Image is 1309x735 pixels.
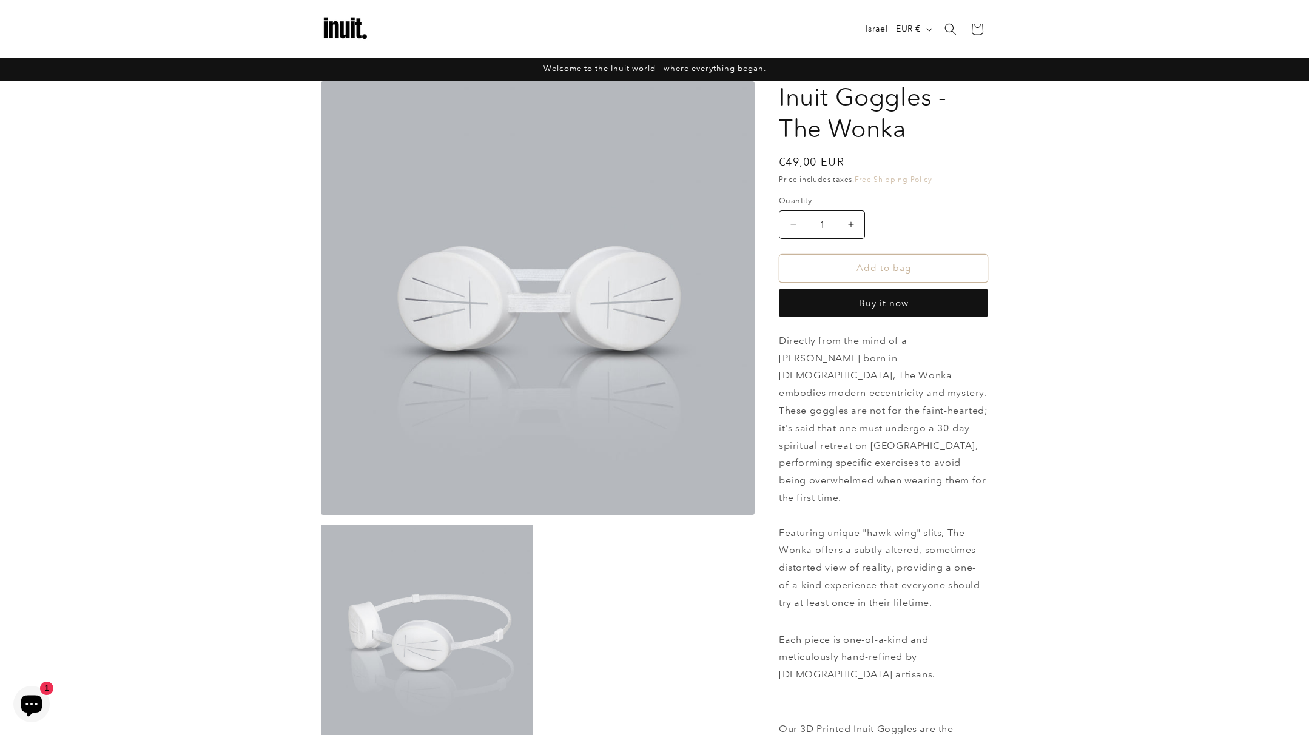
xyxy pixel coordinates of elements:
[10,686,53,725] inbox-online-store-chat: Shopify online store chat
[779,195,988,207] label: Quantity
[779,153,844,170] span: €49,00 EUR
[779,332,988,612] p: Directly from the mind of a [PERSON_NAME] born in [DEMOGRAPHIC_DATA], The Wonka embodies modern e...
[937,16,964,42] summary: Search
[858,18,937,41] button: Israel | EUR €
[321,5,369,53] img: Inuit Logo
[779,173,988,186] div: Price includes taxes.
[866,22,921,35] span: Israel | EUR €
[543,64,766,73] span: Welcome to the Inuit world - where everything began.
[779,254,988,283] button: Add to bag
[779,289,988,317] button: Buy it now
[779,81,988,144] h1: Inuit Goggles - The Wonka
[779,631,988,683] p: Each piece is one-of-a-kind and meticulously hand-refined by [DEMOGRAPHIC_DATA] artisans.
[321,58,988,81] div: Announcement
[855,175,932,184] a: Free Shipping Policy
